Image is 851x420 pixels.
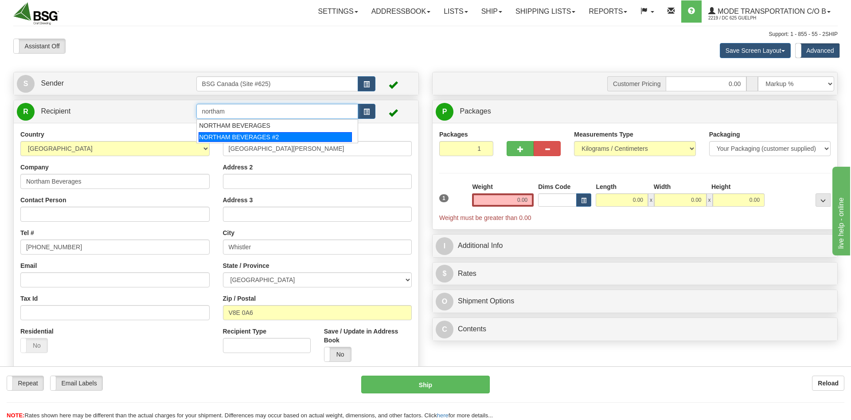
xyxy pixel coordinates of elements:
[715,8,826,15] span: Mode Transportation c/o B
[13,2,59,25] img: logo2219.jpg
[436,237,834,255] a: IAdditional Info
[51,376,102,390] label: Email Labels
[14,39,65,53] label: Assistant Off
[223,327,267,336] label: Recipient Type
[538,182,570,191] label: Dims Code
[20,261,37,270] label: Email
[460,107,491,115] span: Packages
[702,0,837,23] a: Mode Transportation c/o B 2219 / DC 625 Guelph
[7,412,24,419] span: NOTE:
[223,294,256,303] label: Zip / Postal
[607,76,666,91] span: Customer Pricing
[196,104,359,119] input: Recipient Id
[17,102,176,121] a: R Recipient
[574,130,633,139] label: Measurements Type
[365,0,437,23] a: Addressbook
[812,376,844,391] button: Reload
[41,107,70,115] span: Recipient
[324,327,412,345] label: Save / Update in Address Book
[361,376,490,393] button: Ship
[708,14,775,23] span: 2219 / DC 625 Guelph
[436,103,453,121] span: P
[720,43,791,58] button: Save Screen Layout
[20,196,66,204] label: Contact Person
[439,130,468,139] label: Packages
[223,228,234,237] label: City
[707,193,713,207] span: x
[436,265,834,283] a: $Rates
[41,79,64,87] span: Sender
[648,193,654,207] span: x
[223,196,253,204] label: Address 3
[711,182,731,191] label: Height
[196,76,359,91] input: Sender Id
[20,163,49,172] label: Company
[312,0,365,23] a: Settings
[223,261,269,270] label: State / Province
[436,293,453,310] span: O
[439,194,449,202] span: 1
[437,0,474,23] a: Lists
[437,412,449,419] a: here
[199,121,351,130] div: NORTHAM BEVERAGES
[7,5,82,16] div: live help - online
[324,347,351,361] label: No
[436,321,453,338] span: C
[223,141,412,156] input: Enter a location
[596,182,617,191] label: Length
[439,214,531,221] span: Weight must be greater than 0.00
[475,0,509,23] a: Ship
[472,182,492,191] label: Weight
[818,380,839,387] b: Reload
[436,265,453,283] span: $
[20,130,44,139] label: Country
[7,376,43,390] label: Repeat
[17,75,35,93] span: S
[796,43,839,58] label: Advanced
[20,327,54,336] label: Residential
[21,338,47,353] label: No
[436,292,834,310] a: OShipment Options
[436,320,834,338] a: CContents
[13,31,838,38] div: Support: 1 - 855 - 55 - 2SHIP
[831,165,850,255] iframe: chat widget
[17,75,196,93] a: S Sender
[709,130,740,139] label: Packaging
[17,103,35,121] span: R
[20,294,38,303] label: Tax Id
[654,182,671,191] label: Width
[199,132,352,142] div: NORTHAM BEVERAGES #2
[223,163,253,172] label: Address 2
[436,237,453,255] span: I
[436,102,834,121] a: P Packages
[582,0,634,23] a: Reports
[816,193,831,207] div: ...
[20,228,34,237] label: Tel #
[509,0,582,23] a: Shipping lists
